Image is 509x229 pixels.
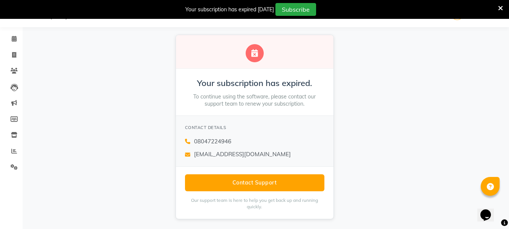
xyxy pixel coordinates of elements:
[275,3,316,16] button: Subscribe
[185,174,324,191] button: Contact Support
[185,125,226,130] span: CONTACT DETAILS
[185,6,274,14] div: Your subscription has expired [DATE]
[185,78,324,89] h2: Your subscription has expired.
[185,197,324,210] p: Our support team is here to help you get back up and running quickly.
[194,150,291,159] span: [EMAIL_ADDRESS][DOMAIN_NAME]
[185,93,324,108] p: To continue using the software, please contact our support team to renew your subscription.
[477,199,501,221] iframe: chat widget
[194,137,231,146] span: 08047224946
